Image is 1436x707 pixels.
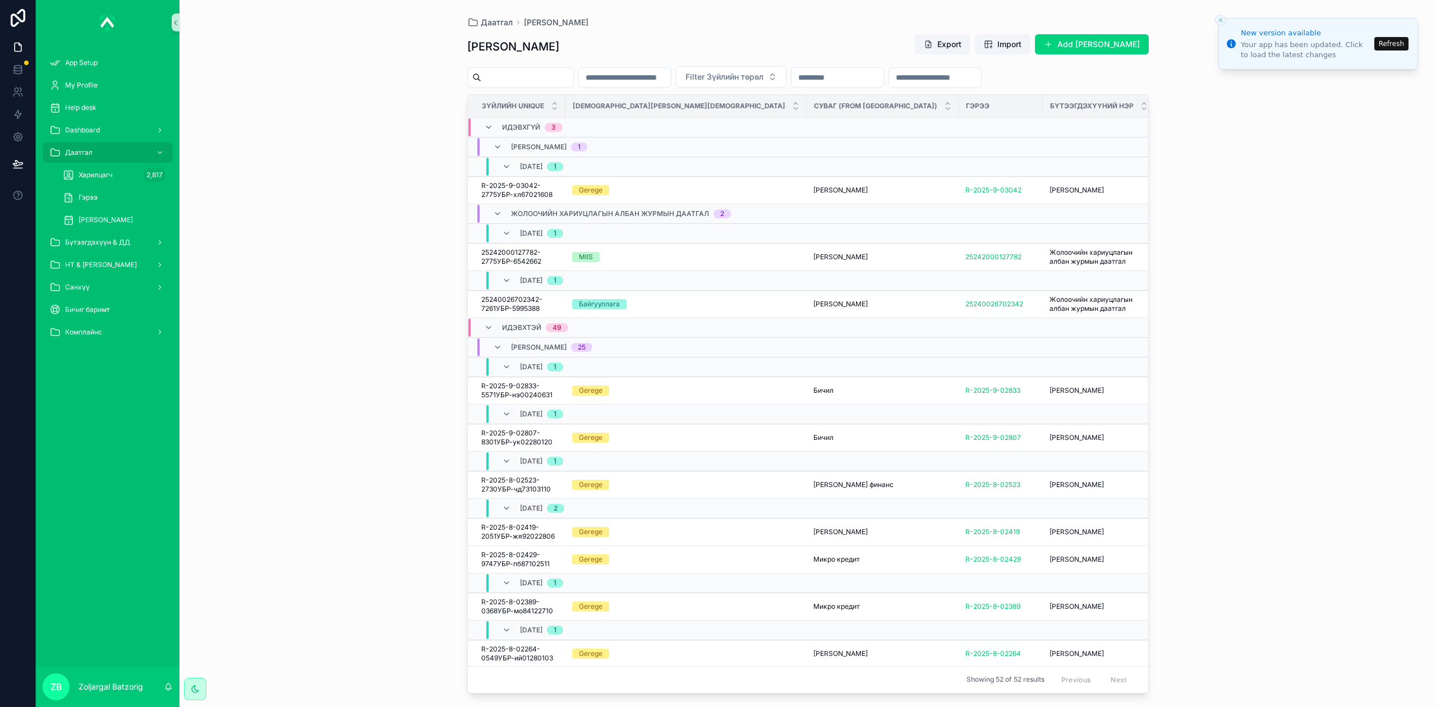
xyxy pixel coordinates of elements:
[965,555,1036,564] a: R-2025-8-02429
[579,299,620,309] div: Байгууллага
[1035,34,1149,54] button: Add [PERSON_NAME]
[482,102,544,111] span: Зүйлийн unique
[579,480,602,490] div: Gerege
[481,382,559,400] a: R-2025-9-02833-5571УБР-нэ00240631
[965,555,1021,564] a: R-2025-8-02429
[1050,555,1148,564] a: [PERSON_NAME]
[520,457,542,466] span: [DATE]
[520,504,542,513] span: [DATE]
[965,252,1036,261] a: 25242000127782
[65,148,93,157] span: Даатгал
[813,186,868,195] span: [PERSON_NAME]
[554,579,556,587] div: 1
[554,457,556,466] div: 1
[579,185,602,195] div: Gerege
[1050,386,1148,395] a: [PERSON_NAME]
[1050,295,1148,313] span: Жолоочийн хариуцлагын албан журмын даатгал
[56,210,173,230] a: [PERSON_NAME]
[481,598,559,616] a: R-2025-8-02389-0368УБР-мо84122710
[43,143,173,163] a: Даатгал
[1050,602,1148,611] a: [PERSON_NAME]
[813,252,952,261] a: [PERSON_NAME]
[813,480,894,489] span: [PERSON_NAME] финанс
[720,209,724,218] div: 2
[56,187,173,208] a: Гэрээ
[481,476,559,494] a: R-2025-8-02523-2730УБР-чд73103110
[65,328,102,337] span: Комплайнс
[965,300,1036,309] a: 25240026702342
[520,579,542,587] span: [DATE]
[481,523,559,541] a: R-2025-8-02419-2051УБР-жя92022806
[36,45,179,357] div: scrollable content
[813,602,860,611] span: Микро кредит
[79,215,133,224] span: [PERSON_NAME]
[520,276,542,285] span: [DATE]
[143,168,166,182] div: 2,817
[579,554,602,564] div: Gerege
[43,255,173,275] a: НТ & [PERSON_NAME]
[965,649,1021,658] span: R-2025-8-02264
[481,181,559,199] a: R-2025-9-03042-2775УБР-хл67021608
[915,34,970,54] button: Export
[965,300,1023,309] a: 25240026702342
[965,186,1021,195] a: R-2025-9-03042
[43,322,173,342] a: Комплайнс
[1050,480,1148,489] a: [PERSON_NAME]
[65,103,96,112] span: Help desk
[965,433,1036,442] a: R-2025-9-02807
[813,649,952,658] a: [PERSON_NAME]
[511,143,567,151] span: [PERSON_NAME]
[813,433,834,442] span: Бичил
[554,276,556,285] div: 1
[813,555,860,564] span: Микро кредит
[1050,248,1148,266] a: Жолоочийн хариуцлагын албан журмын даатгал
[813,252,868,261] span: [PERSON_NAME]
[65,81,98,90] span: My Profile
[481,429,559,447] span: R-2025-9-02807-8301УБР-ук02280120
[481,645,559,663] span: R-2025-8-02264-0549УБР-ий01280103
[572,433,800,443] a: Gerege
[79,681,143,692] p: Zoljargal Batzorig
[965,480,1036,489] a: R-2025-8-02523
[43,277,173,297] a: Санхүү
[520,162,542,171] span: [DATE]
[1241,27,1371,39] div: New version available
[813,300,952,309] a: [PERSON_NAME]
[1050,186,1104,195] span: [PERSON_NAME]
[965,480,1020,489] a: R-2025-8-02523
[813,433,952,442] a: Бичил
[511,209,709,218] span: Жолоочийн хариуцлагын албан журмын даатгал
[511,343,567,352] span: [PERSON_NAME]
[43,232,173,252] a: Бүтээгдэхүүн & ДД
[572,527,800,537] a: Gerege
[1050,527,1104,536] span: [PERSON_NAME]
[813,386,834,395] span: Бичил
[551,123,556,132] div: 3
[965,186,1036,195] a: R-2025-9-03042
[578,343,586,352] div: 25
[966,676,1044,685] span: Showing 52 of 52 results
[43,75,173,95] a: My Profile
[579,433,602,443] div: Gerege
[965,602,1020,611] a: R-2025-8-02389
[65,58,98,67] span: App Setup
[813,602,952,611] a: Микро кредит
[554,362,556,371] div: 1
[965,252,1021,261] a: 25242000127782
[502,323,541,332] span: Идэвхтэй
[481,17,513,28] span: Даатгал
[965,527,1020,536] span: R-2025-8-02419
[481,248,559,266] a: 25242000127782-2775УБР-6542662
[554,626,556,635] div: 1
[1050,433,1104,442] span: [PERSON_NAME]
[966,102,989,111] span: Гэрээ
[572,554,800,564] a: Gerege
[65,283,90,292] span: Санхүү
[79,193,98,202] span: Гэрээ
[481,550,559,568] span: R-2025-8-02429-9747УБР-пб87102511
